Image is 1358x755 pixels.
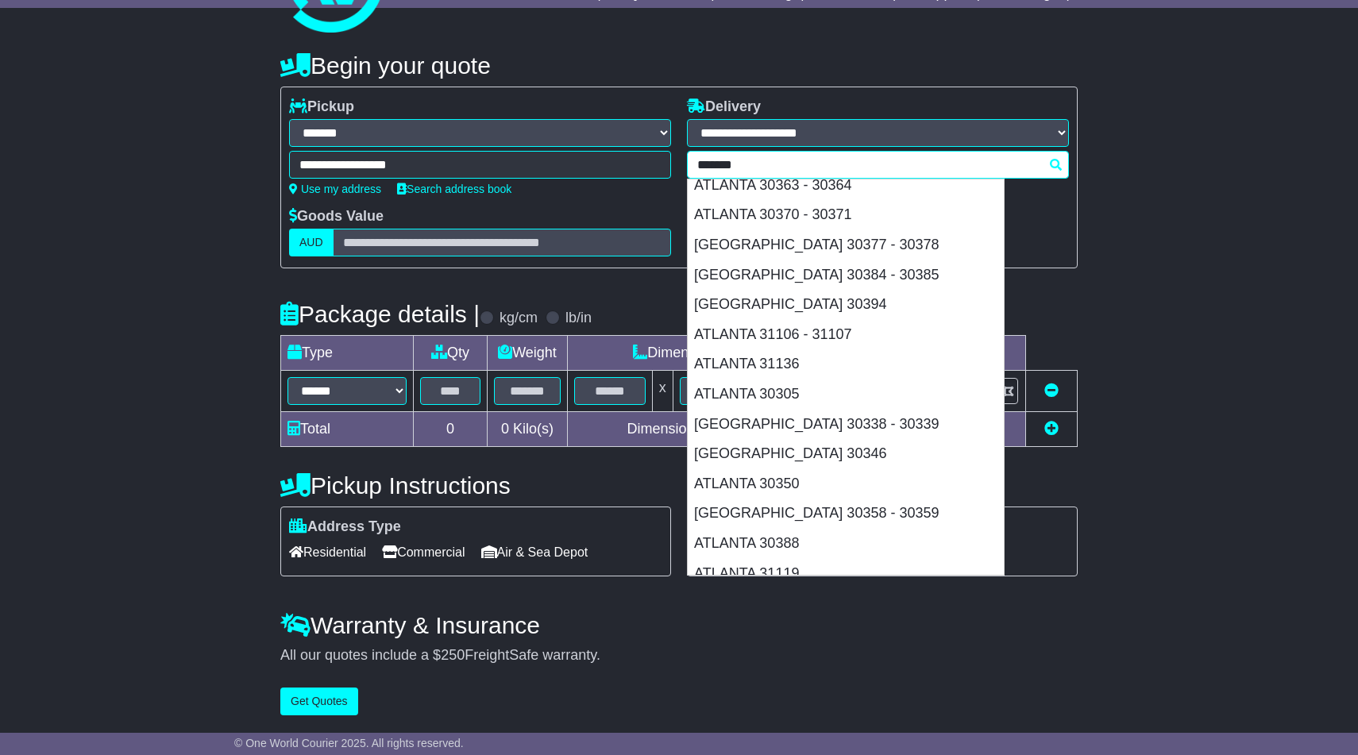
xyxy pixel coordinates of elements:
a: Remove this item [1044,383,1059,399]
span: Commercial [382,540,465,564]
span: Air & Sea Depot [481,540,588,564]
label: Address Type [289,518,401,536]
h4: Pickup Instructions [280,472,671,499]
div: [GEOGRAPHIC_DATA] 30377 - 30378 [688,230,1004,260]
span: Residential [289,540,366,564]
td: Dimensions (L x W x H) [567,336,862,371]
td: Total [281,412,414,447]
span: © One World Courier 2025. All rights reserved. [234,737,464,749]
div: All our quotes include a $ FreightSafe warranty. [280,647,1078,664]
div: ATLANTA 31119 [688,559,1004,589]
span: 0 [501,421,509,437]
td: Kilo(s) [488,412,568,447]
div: ATLANTA 30363 - 30364 [688,171,1004,201]
td: Qty [414,336,488,371]
h4: Warranty & Insurance [280,612,1078,638]
div: ATLANTA 30305 [688,379,1004,410]
div: ATLANTA 31136 [688,349,1004,379]
label: lb/in [565,310,592,327]
button: Get Quotes [280,688,358,715]
label: Pickup [289,98,354,116]
div: ATLANTA 30388 [688,529,1004,559]
a: Add new item [1044,421,1059,437]
label: kg/cm [500,310,538,327]
td: Weight [488,336,568,371]
td: Dimensions in Centimetre(s) [567,412,862,447]
h4: Begin your quote [280,52,1078,79]
td: 0 [414,412,488,447]
h4: Package details | [280,301,480,327]
div: [GEOGRAPHIC_DATA] 30384 - 30385 [688,260,1004,291]
a: Search address book [397,183,511,195]
div: ATLANTA 30370 - 30371 [688,200,1004,230]
div: ATLANTA 31106 - 31107 [688,320,1004,350]
label: AUD [289,229,334,256]
div: [GEOGRAPHIC_DATA] 30358 - 30359 [688,499,1004,529]
div: ATLANTA 30350 [688,469,1004,499]
td: x [652,371,673,412]
td: Type [281,336,414,371]
span: 250 [441,647,465,663]
div: [GEOGRAPHIC_DATA] 30338 - 30339 [688,410,1004,440]
typeahead: Please provide city [687,151,1069,179]
div: [GEOGRAPHIC_DATA] 30346 [688,439,1004,469]
div: [GEOGRAPHIC_DATA] 30394 [688,290,1004,320]
label: Delivery [687,98,761,116]
a: Use my address [289,183,381,195]
label: Goods Value [289,208,384,225]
